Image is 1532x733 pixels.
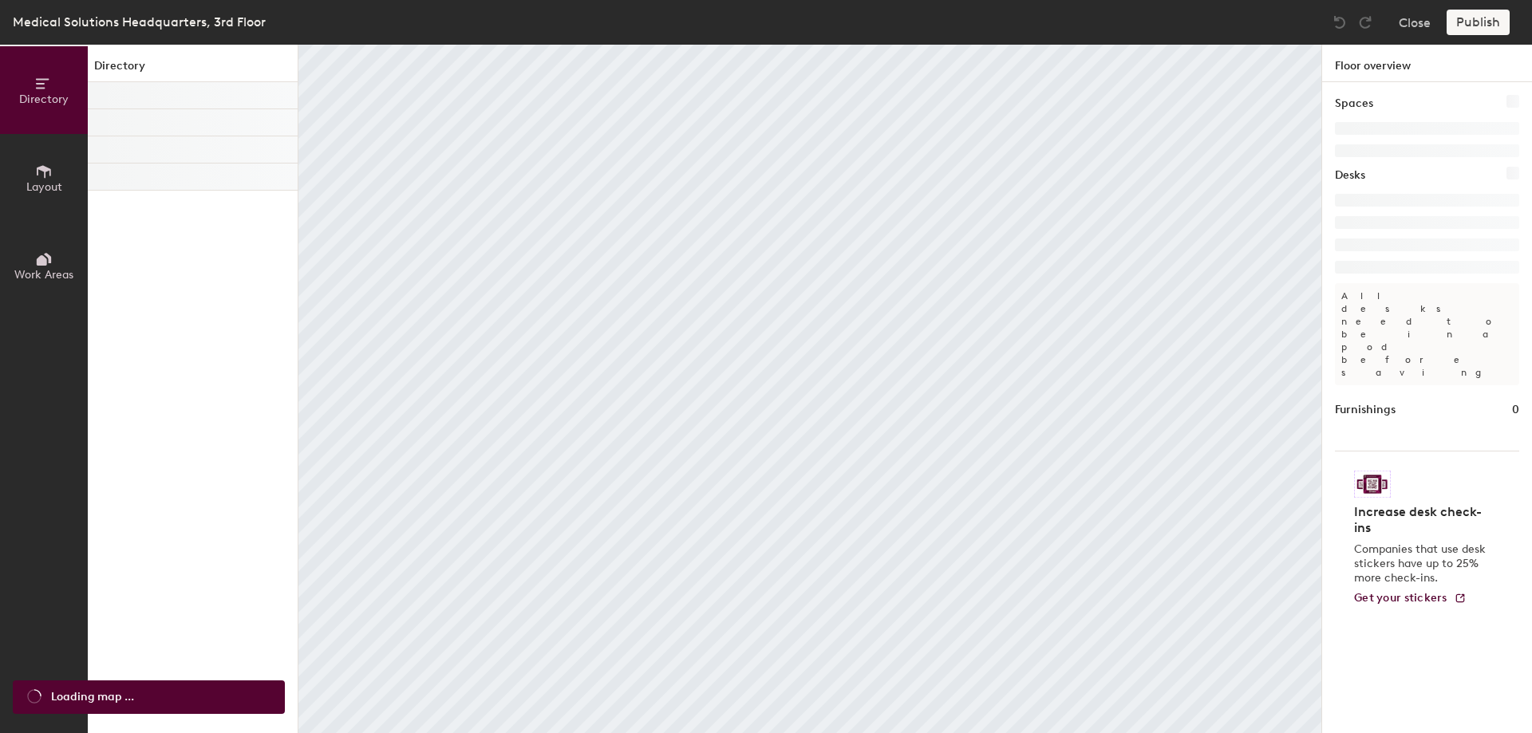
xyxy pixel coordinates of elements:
[1332,14,1348,30] img: Undo
[1322,45,1532,82] h1: Floor overview
[88,57,298,82] h1: Directory
[26,180,62,194] span: Layout
[1354,542,1491,585] p: Companies that use desk stickers have up to 25% more check-ins.
[19,93,69,106] span: Directory
[1354,592,1467,605] a: Get your stickers
[51,688,134,706] span: Loading map ...
[14,268,73,282] span: Work Areas
[1399,10,1431,35] button: Close
[1357,14,1373,30] img: Redo
[13,12,266,32] div: Medical Solutions Headquarters, 3rd Floor
[1335,283,1519,385] p: All desks need to be in a pod before saving
[1354,471,1391,498] img: Sticker logo
[1512,401,1519,419] h1: 0
[1354,504,1491,536] h4: Increase desk check-ins
[1335,167,1365,184] h1: Desks
[1354,591,1447,605] span: Get your stickers
[298,45,1321,733] canvas: Map
[1335,401,1396,419] h1: Furnishings
[1335,95,1373,112] h1: Spaces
